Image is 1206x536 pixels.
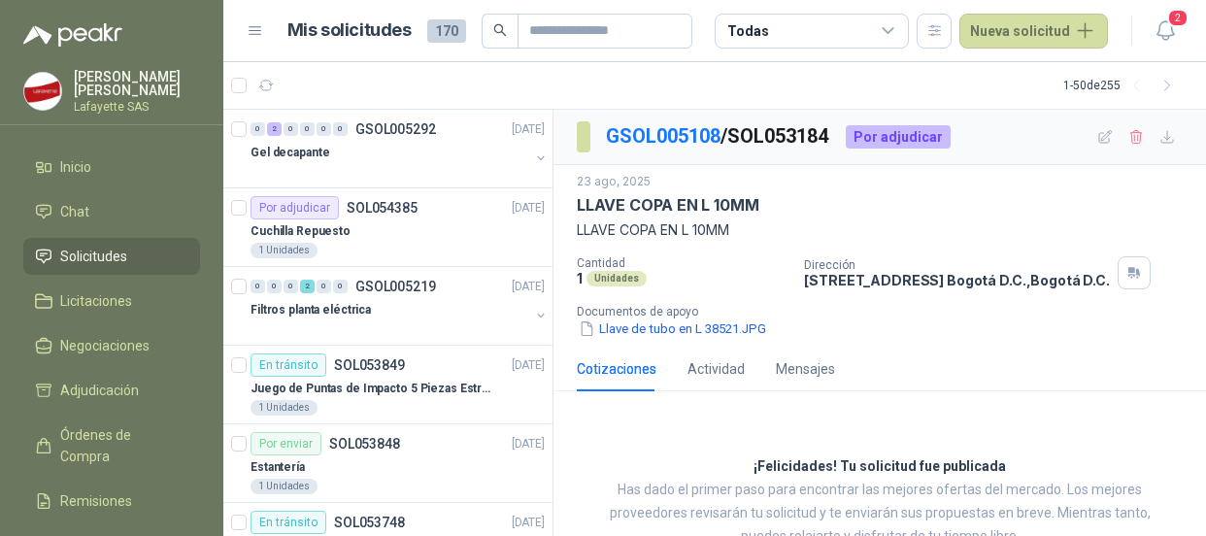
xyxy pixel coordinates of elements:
div: Por adjudicar [251,196,339,219]
div: 0 [251,280,265,293]
a: 0 0 0 2 0 0 GSOL005219[DATE] Filtros planta eléctrica [251,275,549,337]
div: 0 [333,280,348,293]
a: Por enviarSOL053848[DATE] Estantería1 Unidades [223,424,553,503]
p: Lafayette SAS [74,101,200,113]
div: 1 Unidades [251,243,318,258]
span: Remisiones [60,490,132,512]
img: Company Logo [24,73,61,110]
span: Chat [60,201,89,222]
span: Solicitudes [60,246,127,267]
p: LLAVE COPA EN L 10MM [577,195,758,216]
div: 0 [284,280,298,293]
span: Adjudicación [60,380,139,401]
span: Inicio [60,156,91,178]
button: Nueva solicitud [959,14,1108,49]
div: 0 [333,122,348,136]
p: Juego de Puntas de Impacto 5 Piezas Estrella PH2 de 2'' Zanco 1/4'' Truper [251,380,492,398]
span: Órdenes de Compra [60,424,182,467]
p: Dirección [804,258,1109,272]
p: GSOL005292 [355,122,436,136]
div: 1 Unidades [251,400,318,416]
div: 0 [251,122,265,136]
div: Por enviar [251,432,321,455]
p: 23 ago, 2025 [577,173,651,191]
button: Llave de tubo en L 38521.JPG [577,318,768,339]
div: 2 [300,280,315,293]
button: 2 [1148,14,1183,49]
p: SOL054385 [347,201,418,215]
p: / SOL053184 [606,121,830,151]
span: 170 [427,19,466,43]
a: Adjudicación [23,372,200,409]
h1: Mis solicitudes [287,17,412,45]
div: Todas [727,20,768,42]
p: GSOL005219 [355,280,436,293]
span: Licitaciones [60,290,132,312]
p: SOL053748 [334,516,405,529]
p: [PERSON_NAME] [PERSON_NAME] [74,70,200,97]
div: Cotizaciones [577,358,656,380]
div: 1 Unidades [251,479,318,494]
a: Chat [23,193,200,230]
p: 1 [577,270,583,286]
p: [DATE] [512,199,545,218]
p: Cuchilla Repuesto [251,222,351,241]
p: Cantidad [577,256,788,270]
a: Remisiones [23,483,200,519]
p: [DATE] [512,514,545,532]
p: SOL053849 [334,358,405,372]
p: SOL053848 [329,437,400,451]
span: 2 [1167,9,1189,27]
a: Negociaciones [23,327,200,364]
div: En tránsito [251,511,326,534]
span: Negociaciones [60,335,150,356]
p: [STREET_ADDRESS] Bogotá D.C. , Bogotá D.C. [804,272,1109,288]
a: GSOL005108 [606,124,720,148]
div: En tránsito [251,353,326,377]
p: Gel decapante [251,144,329,162]
p: LLAVE COPA EN L 10MM [577,219,1183,241]
div: 0 [317,280,331,293]
img: Logo peakr [23,23,122,47]
p: Estantería [251,458,305,477]
p: Documentos de apoyo [577,305,1198,318]
div: Unidades [586,271,647,286]
div: 0 [300,122,315,136]
div: 0 [317,122,331,136]
a: En tránsitoSOL053849[DATE] Juego de Puntas de Impacto 5 Piezas Estrella PH2 de 2'' Zanco 1/4'' Tr... [223,346,553,424]
p: [DATE] [512,356,545,375]
a: Solicitudes [23,238,200,275]
p: [DATE] [512,120,545,139]
p: [DATE] [512,435,545,453]
p: Filtros planta eléctrica [251,301,371,319]
div: Mensajes [776,358,835,380]
a: Inicio [23,149,200,185]
a: Órdenes de Compra [23,417,200,475]
div: Actividad [687,358,745,380]
div: 0 [284,122,298,136]
span: search [493,23,507,37]
div: 1 - 50 de 255 [1063,70,1183,101]
a: Por adjudicarSOL054385[DATE] Cuchilla Repuesto1 Unidades [223,188,553,267]
p: [DATE] [512,278,545,296]
a: Licitaciones [23,283,200,319]
div: Por adjudicar [846,125,951,149]
div: 0 [267,280,282,293]
h3: ¡Felicidades! Tu solicitud fue publicada [754,455,1006,479]
div: 2 [267,122,282,136]
a: 0 2 0 0 0 0 GSOL005292[DATE] Gel decapante [251,117,549,180]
